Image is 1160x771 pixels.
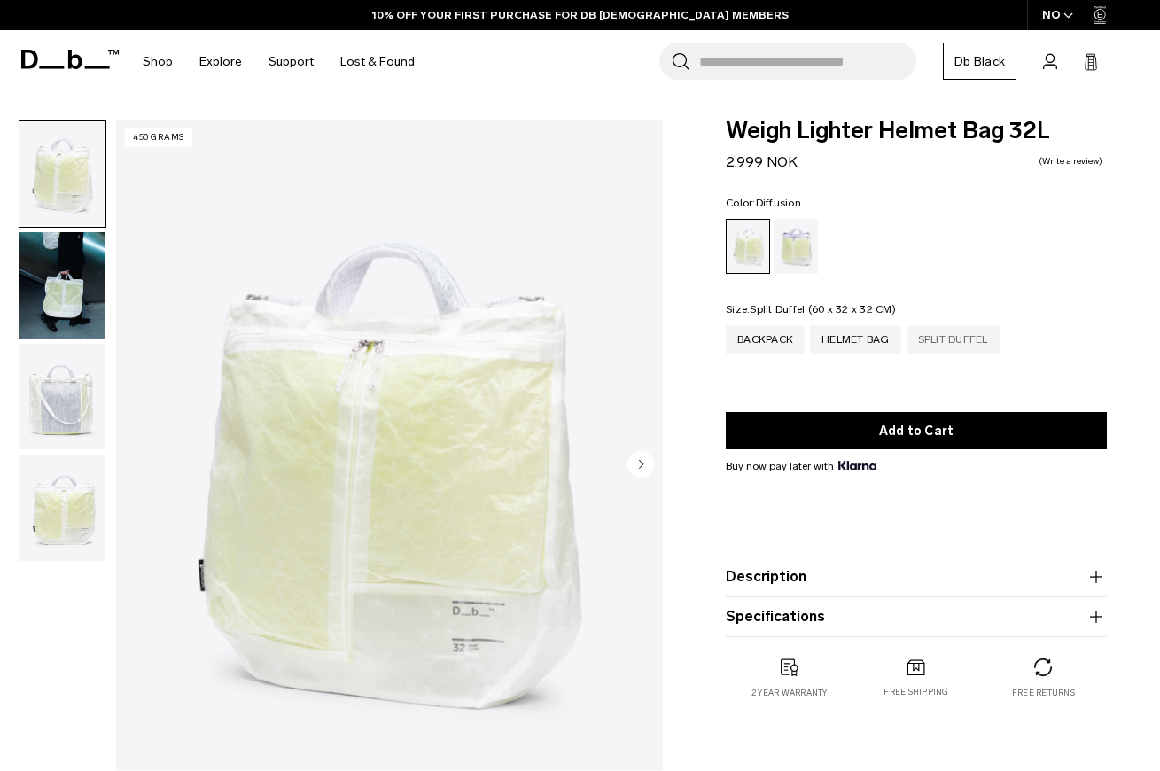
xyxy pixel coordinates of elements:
[726,219,770,274] a: Diffusion
[19,343,106,451] button: Weigh Lighter Helmet Bag 32L Diffusion
[340,30,415,93] a: Lost & Found
[269,30,314,93] a: Support
[726,304,896,315] legend: Size:
[125,128,192,147] p: 450 grams
[751,687,828,699] p: 2 year warranty
[19,120,106,228] button: Weigh Lighter Helmet Bag 32L Diffusion
[726,325,805,354] a: Backpack
[19,231,106,339] button: Weigh Lighter Helmet Bag 32L Diffusion
[726,120,1107,143] span: Weigh Lighter Helmet Bag 32L
[627,451,654,481] button: Next slide
[726,412,1107,449] button: Add to Cart
[19,344,105,450] img: Weigh Lighter Helmet Bag 32L Diffusion
[726,566,1107,588] button: Description
[19,454,106,562] button: Weigh Lighter Helmet Bag 32L Diffusion
[756,197,801,209] span: Diffusion
[726,198,801,208] legend: Color:
[726,153,798,170] span: 2.999 NOK
[19,121,105,227] img: Weigh Lighter Helmet Bag 32L Diffusion
[907,325,1000,354] a: Split Duffel
[726,458,876,474] span: Buy now pay later with
[810,325,901,354] a: Helmet Bag
[143,30,173,93] a: Shop
[774,219,818,274] a: Aurora
[884,686,948,698] p: Free shipping
[838,461,876,470] img: {"height" => 20, "alt" => "Klarna"}
[19,455,105,561] img: Weigh Lighter Helmet Bag 32L Diffusion
[750,303,896,315] span: Split Duffel (60 x 32 x 32 CM)
[372,7,789,23] a: 10% OFF YOUR FIRST PURCHASE FOR DB [DEMOGRAPHIC_DATA] MEMBERS
[943,43,1016,80] a: Db Black
[726,606,1107,627] button: Specifications
[1012,687,1075,699] p: Free returns
[129,30,428,93] nav: Main Navigation
[1039,157,1102,166] a: Write a review
[199,30,242,93] a: Explore
[19,232,105,339] img: Weigh Lighter Helmet Bag 32L Diffusion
